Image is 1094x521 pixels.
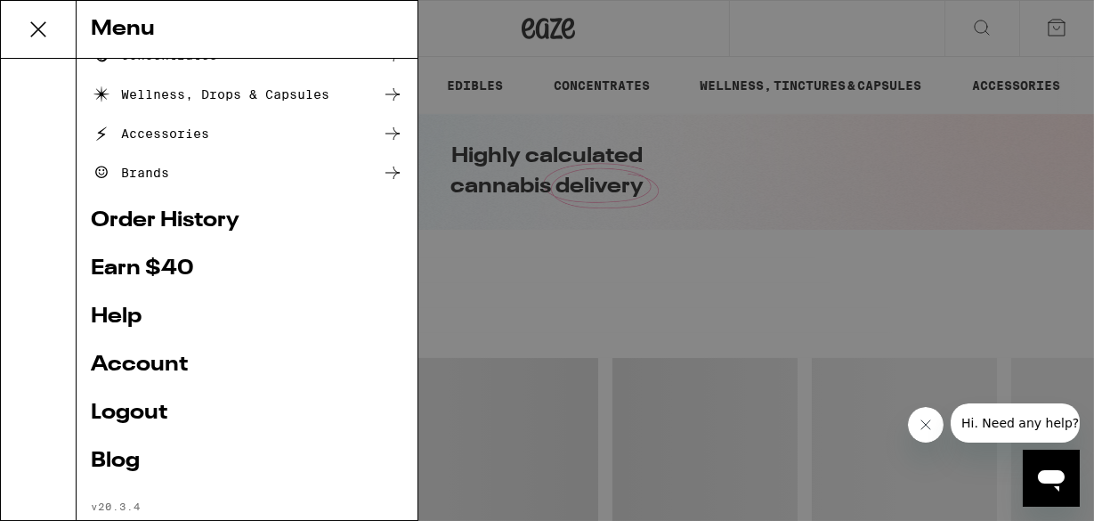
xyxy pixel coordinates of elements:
a: Accessories [91,123,403,144]
a: Account [91,354,403,376]
a: Brands [91,162,403,183]
iframe: Message from company [951,403,1080,443]
a: Wellness, Drops & Capsules [91,84,403,105]
a: Blog [91,451,403,472]
a: Earn $ 40 [91,258,403,280]
div: Accessories [91,123,209,144]
div: Wellness, Drops & Capsules [91,84,329,105]
span: v 20.3.4 [91,501,141,512]
div: Brands [91,162,169,183]
a: Order History [91,210,403,232]
div: Menu [77,1,417,59]
iframe: Close message [908,407,944,443]
iframe: Button to launch messaging window [1023,450,1080,507]
a: Help [91,306,403,328]
a: Logout [91,403,403,424]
